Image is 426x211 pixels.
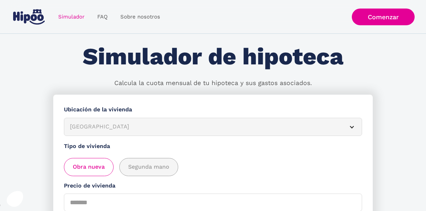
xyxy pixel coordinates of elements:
[352,9,415,25] a: Comenzar
[64,142,362,151] label: Tipo de vivienda
[114,79,312,88] p: Calcula la cuota mensual de tu hipoteca y sus gastos asociados.
[128,163,169,172] span: Segunda mano
[83,44,343,70] h1: Simulador de hipoteca
[11,6,46,27] a: home
[73,163,105,172] span: Obra nueva
[70,122,339,131] div: [GEOGRAPHIC_DATA]
[114,10,166,24] a: Sobre nosotros
[91,10,114,24] a: FAQ
[64,181,362,190] label: Precio de vivienda
[64,118,362,136] article: [GEOGRAPHIC_DATA]
[52,10,91,24] a: Simulador
[64,158,362,176] div: add_description_here
[64,105,362,114] label: Ubicación de la vivienda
